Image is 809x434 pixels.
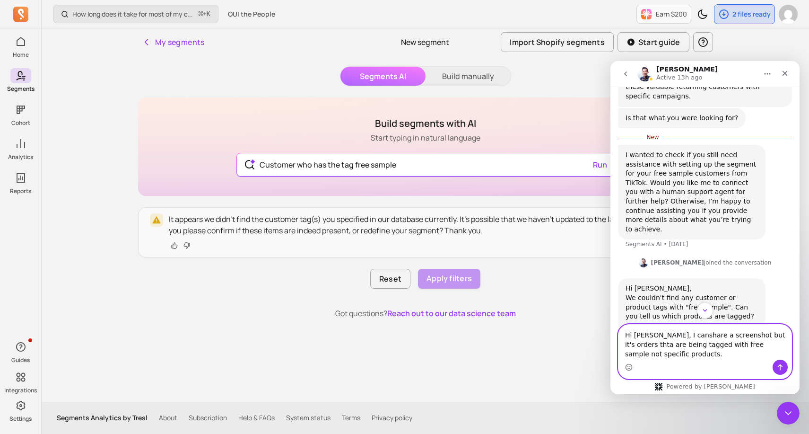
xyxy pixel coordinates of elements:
a: Privacy policy [372,413,412,423]
a: Subscription [189,413,227,423]
p: Start guide [638,36,680,48]
button: Segments AI [340,67,426,86]
p: Segments [7,85,35,93]
a: Terms [342,413,360,423]
button: Earn $200 [636,5,691,24]
button: How long does it take for most of my customers to buy again?⌘+K [53,5,218,23]
button: Reach out to our data science team [387,308,516,319]
iframe: Intercom live chat [610,61,800,394]
button: Import Shopify segments [501,32,614,52]
kbd: K [207,10,210,18]
p: How long does it take for most of my customers to buy again? [72,9,195,19]
img: avatar [779,5,798,24]
button: 2 files ready [714,4,775,24]
p: New segment [401,36,449,48]
button: Start guide [618,32,689,52]
p: Segments Analytics by Tresl [57,413,148,423]
h1: Build segments with AI [371,117,480,130]
a: About [159,413,177,423]
button: Apply filters [418,269,480,289]
button: Run [589,155,611,174]
p: Earn $200 [656,9,687,19]
button: Guides [10,337,31,366]
span: OUI the People [228,9,275,19]
kbd: ⌘ [198,9,203,20]
button: Toggle dark mode [693,5,712,24]
p: Analytics [8,153,33,161]
input: Search from prebuilt segments or create your own starting with “Customers who” ... [252,153,599,176]
button: Reset [370,269,410,289]
iframe: Intercom live chat [777,402,800,425]
a: Help & FAQs [238,413,275,423]
p: Guides [11,356,30,364]
p: Integrations [4,387,37,394]
p: Got questions? [138,308,713,319]
p: It appears we didn't find the customer tag(s) you specified in our database currently. It's possi... [169,213,701,236]
p: Start typing in natural language [371,132,480,143]
p: Reports [10,187,31,195]
p: 2 files ready [732,9,771,19]
span: + [199,9,210,19]
button: OUI the People [222,6,281,23]
p: Home [13,51,29,59]
button: Build manually [426,67,511,86]
p: Settings [9,415,32,423]
a: System status [286,413,331,423]
button: My segments [138,33,209,52]
p: Cohort [11,119,30,127]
